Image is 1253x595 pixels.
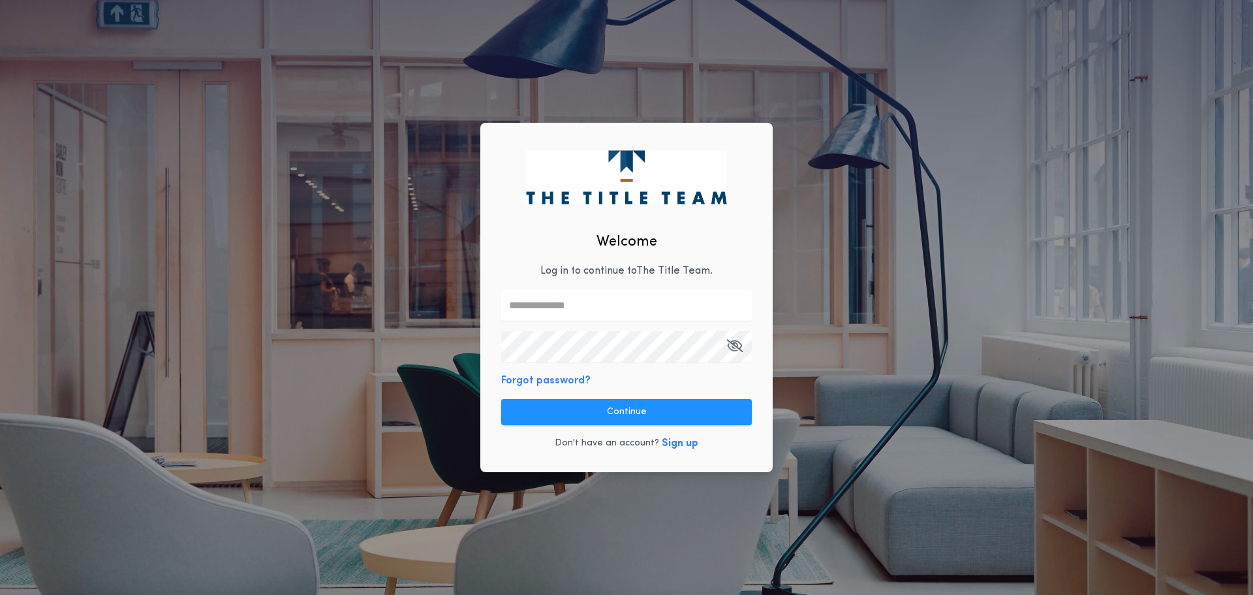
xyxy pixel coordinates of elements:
[526,150,726,204] img: logo
[662,436,698,451] button: Sign up
[555,437,659,450] p: Don't have an account?
[596,231,657,253] h2: Welcome
[540,263,713,279] p: Log in to continue to The Title Team .
[501,399,752,425] button: Continue
[501,373,591,389] button: Forgot password?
